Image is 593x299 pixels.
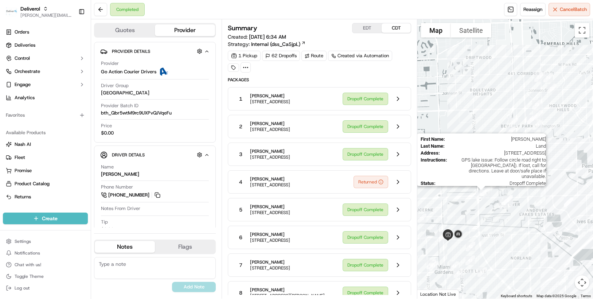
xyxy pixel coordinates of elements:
div: 61 [426,258,441,273]
span: 6 [239,234,242,241]
img: 4920774857489_3d7f54699973ba98c624_72.jpg [15,70,28,83]
div: 24 [541,70,556,85]
div: 38 [556,273,571,288]
div: 7 [478,184,493,199]
span: Provider Batch ID [101,102,139,109]
span: [PERSON_NAME] [250,259,290,265]
span: Created: [228,33,286,40]
div: 3 [500,193,515,208]
span: Cancel Batch [560,6,587,13]
a: Powered byPylon [51,180,88,186]
span: [PERSON_NAME] [250,176,290,182]
button: See all [113,93,133,102]
button: Settings [3,236,88,246]
span: [PERSON_NAME] [448,136,546,142]
span: Address : [421,150,440,156]
a: Deliveries [3,39,88,51]
button: Engage [3,79,88,90]
div: Strategy: [228,40,306,48]
button: Provider Details [100,45,210,57]
button: Create [3,213,88,224]
a: Returns [6,194,85,200]
button: Promise [3,165,88,176]
span: [PERSON_NAME] [250,148,290,154]
span: Promise [15,167,32,174]
span: [STREET_ADDRESS][PERSON_NAME] [250,293,325,299]
img: Deliverol [6,7,17,17]
span: Settings [15,238,31,244]
span: [PERSON_NAME] [250,93,290,99]
span: 8 [239,289,242,296]
span: Log out [15,285,30,291]
span: Driver Details [112,152,145,158]
span: [STREET_ADDRESS] [250,265,290,271]
span: Engage [15,81,31,88]
span: Status : [421,180,436,186]
span: Orchestrate [15,68,40,75]
div: 25 [544,81,559,96]
div: 62 [434,229,449,245]
span: Chat with us! [15,262,41,268]
span: 4 [239,178,242,186]
button: Notifications [3,248,88,258]
span: Deliveries [15,42,35,48]
a: Analytics [3,92,88,104]
div: 2 [500,192,516,207]
div: 5 [533,194,549,209]
div: 44 [446,259,462,274]
div: Favorites [3,109,88,121]
input: Got a question? Start typing here... [19,47,131,55]
div: 43 [463,253,478,268]
span: Phone Number [101,184,133,190]
span: Tip [101,219,108,225]
a: 💻API Documentation [59,160,120,173]
div: Past conversations [7,95,49,101]
a: Orders [3,26,88,38]
span: Notifications [15,250,40,256]
span: Go Action Courier Drivers [101,69,156,75]
span: [PERSON_NAME] [23,133,59,139]
div: 62 Dropoffs [262,51,300,61]
span: Land [448,143,546,149]
button: Notes [95,241,155,253]
img: Grace Nketiah [7,126,19,137]
span: Map data ©2025 Google [537,294,576,298]
button: Returns [3,191,88,203]
div: 16 [503,123,519,139]
div: Returned [354,176,388,188]
div: We're available if you need us! [33,77,100,83]
button: Deliverol [20,5,40,12]
span: [GEOGRAPHIC_DATA] [101,90,149,96]
button: DeliverolDeliverol[PERSON_NAME][EMAIL_ADDRESS][PERSON_NAME][DOMAIN_NAME] [3,3,75,20]
div: 6 [473,187,489,202]
span: Knowledge Base [15,163,56,170]
span: [PERSON_NAME] [250,232,290,237]
div: 22 [529,97,545,112]
span: 5 [239,206,242,213]
button: Log out [3,283,88,293]
span: Analytics [15,94,35,101]
button: Start new chat [124,72,133,81]
img: 1736555255976-a54dd68f-1ca7-489b-9aae-adbdc363a1c4 [15,113,20,119]
span: [PERSON_NAME] [250,287,325,293]
span: Nash AI [15,141,31,148]
span: [STREET_ADDRESS] [443,150,546,156]
span: [PHONE_NUMBER] [108,192,149,198]
span: GPS lake issue: Follow circle road right to [GEOGRAPHIC_DATA]). If lost, call for directions. Lea... [450,157,546,179]
span: Name [101,164,114,170]
span: [STREET_ADDRESS] [250,127,290,132]
span: [STREET_ADDRESS] [250,154,290,160]
span: Create [42,215,58,222]
div: 20 [524,112,539,127]
div: 1 Pickup [228,51,261,61]
div: 41 [475,264,490,280]
button: Driver Details [100,149,210,161]
button: Chat with us! [3,260,88,270]
a: Created via Automation [328,51,392,61]
span: 1 [239,95,242,102]
span: First Name : [421,136,445,142]
span: [STREET_ADDRESS] [250,237,290,243]
img: 1736555255976-a54dd68f-1ca7-489b-9aae-adbdc363a1c4 [7,70,20,83]
span: Fleet [15,154,25,161]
